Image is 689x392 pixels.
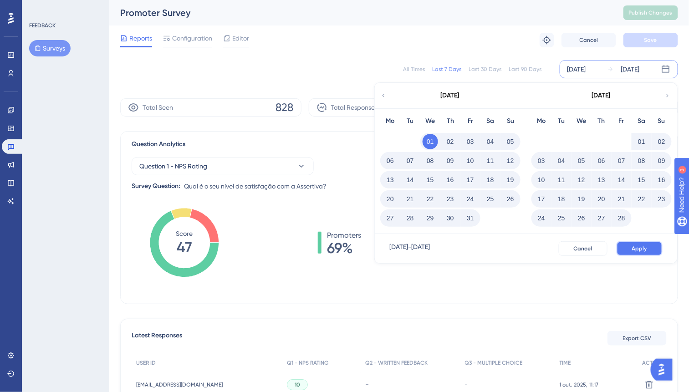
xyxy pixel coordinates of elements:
[480,116,500,127] div: Sa
[443,210,458,226] button: 30
[440,116,460,127] div: Th
[443,191,458,207] button: 23
[567,64,586,75] div: [DATE]
[143,102,173,113] span: Total Seen
[483,191,498,207] button: 25
[63,5,66,12] div: 3
[614,191,629,207] button: 21
[651,356,678,383] iframe: UserGuiding AI Assistant Launcher
[500,116,521,127] div: Su
[623,33,678,47] button: Save
[634,134,649,149] button: 01
[623,335,652,342] span: Export CSV
[365,380,455,389] div: -
[554,210,569,226] button: 25
[531,116,551,127] div: Mo
[441,90,459,101] div: [DATE]
[534,153,549,168] button: 03
[634,191,649,207] button: 22
[400,116,420,127] div: Tu
[139,161,207,172] span: Question 1 - NPS Rating
[177,239,192,256] tspan: 47
[634,172,649,188] button: 15
[287,359,328,367] span: Q1 - NPS RATING
[612,116,632,127] div: Fr
[503,134,518,149] button: 05
[561,33,616,47] button: Cancel
[403,66,425,73] div: All Times
[607,331,667,346] button: Export CSV
[483,172,498,188] button: 18
[403,172,418,188] button: 14
[654,153,669,168] button: 09
[172,33,212,44] span: Configuration
[574,153,589,168] button: 05
[503,191,518,207] button: 26
[403,210,418,226] button: 28
[554,172,569,188] button: 11
[617,241,663,256] button: Apply
[654,191,669,207] button: 23
[503,153,518,168] button: 12
[634,153,649,168] button: 08
[594,153,609,168] button: 06
[383,191,398,207] button: 20
[594,172,609,188] button: 13
[623,5,678,20] button: Publish Changes
[469,66,501,73] div: Last 30 Days
[443,134,458,149] button: 02
[380,116,400,127] div: Mo
[614,153,629,168] button: 07
[594,210,609,226] button: 27
[554,191,569,207] button: 18
[509,66,541,73] div: Last 90 Days
[463,134,478,149] button: 03
[423,191,438,207] button: 22
[432,66,461,73] div: Last 7 Days
[534,191,549,207] button: 17
[132,139,185,150] span: Question Analytics
[443,153,458,168] button: 09
[129,33,152,44] span: Reports
[420,116,440,127] div: We
[423,134,438,149] button: 01
[465,359,523,367] span: Q3 - MULTIPLE CHOICE
[463,191,478,207] button: 24
[29,40,71,56] button: Surveys
[176,230,193,237] tspan: Score
[574,210,589,226] button: 26
[560,381,599,388] span: 1 out. 2025, 11:17
[460,116,480,127] div: Fr
[534,210,549,226] button: 24
[560,359,571,367] span: TIME
[574,245,592,252] span: Cancel
[654,172,669,188] button: 16
[463,210,478,226] button: 31
[465,381,468,388] span: -
[644,36,657,44] span: Save
[632,245,647,252] span: Apply
[483,153,498,168] button: 11
[136,359,156,367] span: USER ID
[136,381,223,388] span: [EMAIL_ADDRESS][DOMAIN_NAME]
[132,157,314,175] button: Question 1 - NPS Rating
[574,191,589,207] button: 19
[632,116,652,127] div: Sa
[383,210,398,226] button: 27
[629,9,673,16] span: Publish Changes
[483,134,498,149] button: 04
[574,172,589,188] button: 12
[184,181,327,192] span: Qual é o seu nível de satisfação com a Assertiva?
[592,90,611,101] div: [DATE]
[551,116,572,127] div: Tu
[29,22,56,29] div: FEEDBACK
[594,191,609,207] button: 20
[21,2,57,13] span: Need Help?
[389,241,430,256] div: [DATE] - [DATE]
[554,153,569,168] button: 04
[534,172,549,188] button: 10
[463,172,478,188] button: 17
[503,172,518,188] button: 19
[403,191,418,207] button: 21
